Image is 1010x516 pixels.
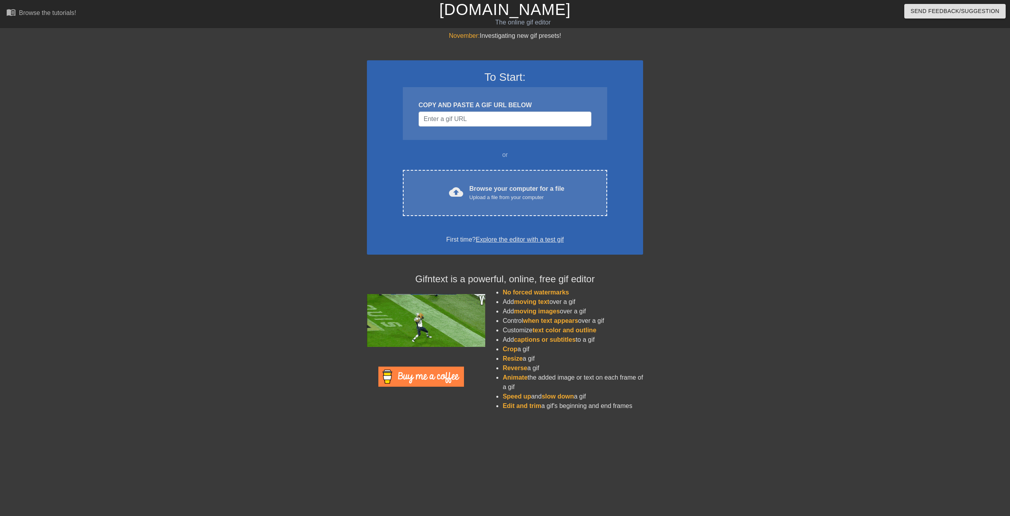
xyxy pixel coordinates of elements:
[377,71,633,84] h3: To Start:
[378,367,464,387] img: Buy Me A Coffee
[911,6,999,16] span: Send Feedback/Suggestion
[514,308,560,315] span: moving images
[503,345,643,354] li: a gif
[449,185,463,199] span: cloud_upload
[503,355,523,362] span: Resize
[419,112,591,127] input: Username
[476,236,564,243] a: Explore the editor with a test gif
[503,374,527,381] span: Animate
[503,307,643,316] li: Add over a gif
[904,4,1006,19] button: Send Feedback/Suggestion
[503,393,531,400] span: Speed up
[6,7,16,17] span: menu_book
[542,393,574,400] span: slow down
[377,235,633,244] div: First time?
[503,316,643,326] li: Control over a gif
[439,1,570,18] a: [DOMAIN_NAME]
[449,32,480,39] span: November:
[367,274,643,285] h4: Gifntext is a powerful, online, free gif editor
[503,354,643,363] li: a gif
[503,392,643,401] li: and a gif
[419,101,591,110] div: COPY AND PASTE A GIF URL BELOW
[503,401,643,411] li: a gif's beginning and end frames
[503,289,569,296] span: No forced watermarks
[6,7,76,20] a: Browse the tutorials!
[469,194,565,201] div: Upload a file from your computer
[469,184,565,201] div: Browse your computer for a file
[367,294,485,347] img: football_small.gif
[503,326,643,335] li: Customize
[503,335,643,345] li: Add to a gif
[514,298,550,305] span: moving text
[367,31,643,41] div: Investigating new gif presets!
[503,365,527,371] span: Reverse
[514,336,576,343] span: captions or subtitles
[340,18,705,27] div: The online gif editor
[533,327,597,333] span: text color and outline
[503,373,643,392] li: the added image or text on each frame of a gif
[523,317,578,324] span: when text appears
[387,150,623,160] div: or
[503,297,643,307] li: Add over a gif
[503,363,643,373] li: a gif
[503,346,517,352] span: Crop
[503,402,541,409] span: Edit and trim
[19,9,76,16] div: Browse the tutorials!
